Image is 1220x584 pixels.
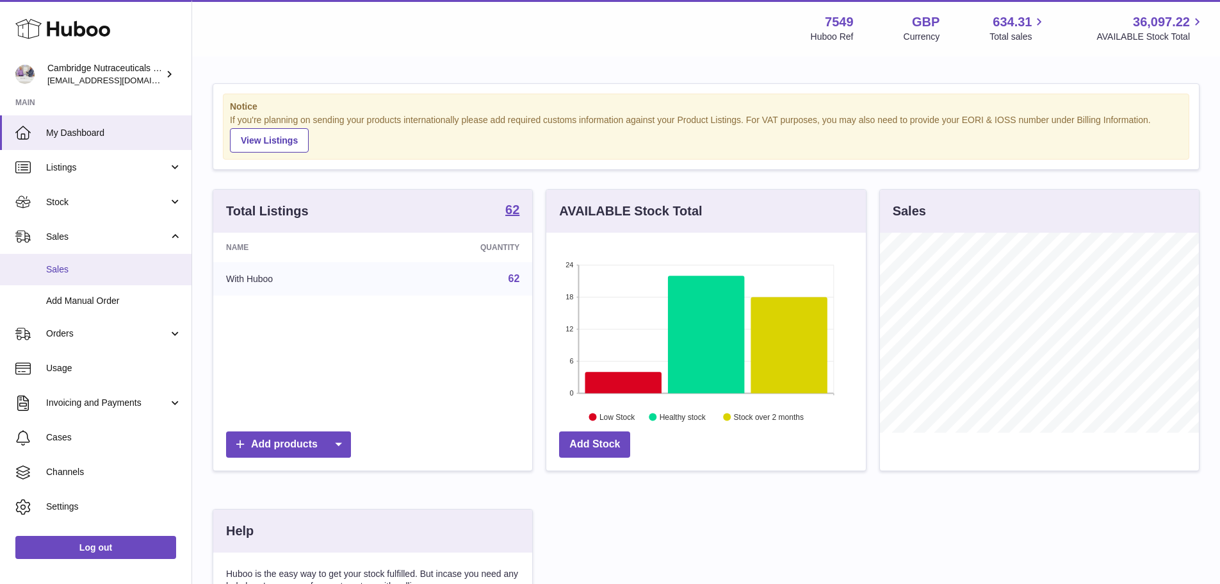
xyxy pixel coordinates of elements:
strong: GBP [912,13,939,31]
div: Cambridge Nutraceuticals Ltd [47,62,163,87]
strong: Notice [230,101,1182,113]
h3: Total Listings [226,203,309,220]
text: 18 [566,293,574,301]
span: Add Manual Order [46,295,182,307]
span: Settings [46,501,182,513]
img: internalAdmin-7549@internal.huboo.com [15,65,35,84]
span: My Dashboard [46,127,182,139]
div: If you're planning on sending your products internationally please add required customs informati... [230,114,1182,153]
text: 6 [570,357,574,365]
div: Currency [904,31,940,43]
span: Sales [46,263,182,276]
span: [EMAIL_ADDRESS][DOMAIN_NAME] [47,75,188,85]
th: Quantity [382,233,532,262]
span: AVAILABLE Stock Total [1096,31,1205,43]
a: 62 [505,203,519,219]
h3: Sales [893,203,926,220]
a: Log out [15,536,176,559]
a: View Listings [230,128,309,153]
td: With Huboo [213,262,382,296]
span: 634.31 [993,13,1032,31]
strong: 62 [505,203,519,216]
span: Usage [46,362,182,374]
span: Invoicing and Payments [46,397,168,409]
span: Channels [46,466,182,478]
text: 0 [570,389,574,397]
a: 36,097.22 AVAILABLE Stock Total [1096,13,1205,43]
a: Add products [226,431,351,458]
span: 36,097.22 [1133,13,1190,31]
th: Name [213,233,382,262]
span: Sales [46,231,168,243]
text: Low Stock [599,412,635,421]
a: 634.31 Total sales [989,13,1046,43]
text: Stock over 2 months [734,412,804,421]
text: 24 [566,261,574,269]
h3: Help [226,522,254,540]
div: Huboo Ref [811,31,854,43]
span: Orders [46,328,168,340]
span: Cases [46,431,182,444]
a: 62 [508,273,520,284]
h3: AVAILABLE Stock Total [559,203,702,220]
span: Listings [46,162,168,174]
strong: 7549 [825,13,854,31]
span: Total sales [989,31,1046,43]
text: Healthy stock [660,412,706,421]
text: 12 [566,325,574,333]
span: Stock [46,196,168,208]
a: Add Stock [559,431,630,458]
